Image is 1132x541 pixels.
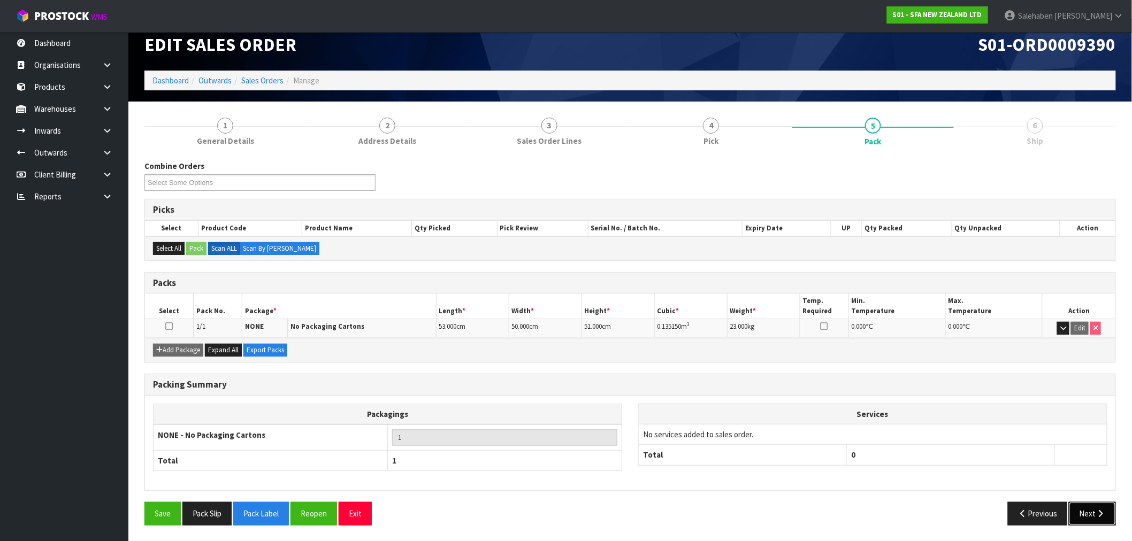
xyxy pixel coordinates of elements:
span: Salehaben [1018,11,1053,21]
button: Exit [339,502,372,525]
th: Serial No. / Batch No. [588,221,743,236]
th: Qty Packed [862,221,952,236]
th: Select [145,221,198,236]
button: Edit [1071,322,1089,335]
span: S01-ORD0009390 [978,33,1116,56]
td: cm [436,319,509,338]
span: 2 [379,118,395,134]
label: Combine Orders [144,160,204,172]
span: Pack [144,152,1116,534]
button: Select All [153,242,185,255]
th: Qty Unpacked [952,221,1060,236]
th: Services [639,404,1107,424]
button: Expand All [205,344,242,357]
td: ℃ [848,319,945,338]
th: Select [145,293,194,319]
button: Next [1069,502,1116,525]
sup: 3 [687,321,690,328]
span: General Details [197,135,254,146]
th: UP [831,221,862,236]
small: WMS [91,12,108,22]
span: Address Details [358,135,416,146]
span: Ship [1027,135,1043,146]
td: No services added to sales order. [639,424,1107,444]
span: 0.000 [852,322,866,331]
th: Product Code [198,221,302,236]
td: ℃ [945,319,1042,338]
span: Pack [865,136,882,147]
strong: No Packaging Cartons [290,322,364,331]
th: Pick Review [497,221,588,236]
img: cube-alt.png [16,9,29,22]
a: S01 - SFA NEW ZEALAND LTD [887,6,988,24]
strong: NONE [245,322,264,331]
span: Sales Order Lines [517,135,582,146]
strong: NONE - No Packaging Cartons [158,430,265,440]
span: 0.135150 [657,322,682,331]
th: Package [242,293,436,319]
a: Dashboard [152,75,189,86]
span: 23.000 [730,322,748,331]
span: Edit Sales Order [144,33,296,56]
span: 50.000 [512,322,530,331]
a: Sales Orders [241,75,284,86]
span: [PERSON_NAME] [1054,11,1112,21]
span: 5 [865,118,881,134]
td: kg [727,319,800,338]
td: cm [582,319,654,338]
button: Previous [1008,502,1068,525]
span: 4 [703,118,719,134]
td: cm [509,319,582,338]
button: Add Package [153,344,203,357]
th: Weight [727,293,800,319]
th: Action [1043,293,1115,319]
button: Pack Slip [182,502,232,525]
label: Scan By [PERSON_NAME] [240,242,319,255]
h3: Packs [153,278,1107,288]
th: Total [154,450,388,470]
th: Pack No. [194,293,242,319]
th: Product Name [302,221,412,236]
span: 6 [1027,118,1043,134]
strong: S01 - SFA NEW ZEALAND LTD [893,10,982,19]
td: m [654,319,727,338]
span: ProStock [34,9,89,23]
th: Cubic [654,293,727,319]
span: Manage [293,75,319,86]
label: Scan ALL [208,242,240,255]
th: Max. Temperature [945,293,1042,319]
button: Pack Label [233,502,289,525]
th: Action [1060,221,1115,236]
th: Qty Picked [412,221,498,236]
span: 0 [851,450,855,460]
span: Pick [703,135,718,146]
th: Expiry Date [743,221,831,236]
button: Save [144,502,181,525]
span: 1 [217,118,233,134]
th: Min. Temperature [848,293,945,319]
a: Outwards [198,75,232,86]
th: Length [436,293,509,319]
span: 1 [392,455,396,466]
button: Pack [186,242,206,255]
th: Temp. Required [800,293,848,319]
h3: Picks [153,205,1107,215]
th: Total [639,445,847,465]
span: 0.000 [949,322,963,331]
th: Height [582,293,654,319]
span: 3 [541,118,557,134]
button: Reopen [290,502,337,525]
span: Expand All [208,345,239,354]
th: Packagings [154,404,622,424]
span: 51.000 [585,322,602,331]
th: Width [509,293,582,319]
button: Export Packs [243,344,287,357]
span: 53.000 [439,322,457,331]
h3: Packing Summary [153,380,1107,390]
span: 1/1 [196,322,205,331]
